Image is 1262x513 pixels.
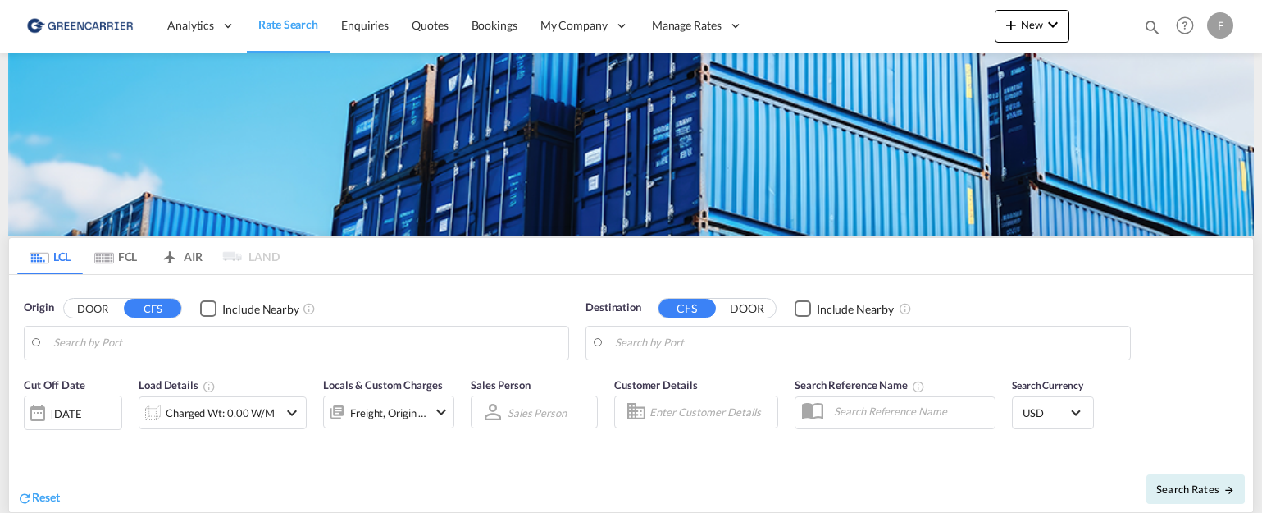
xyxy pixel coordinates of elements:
[658,299,716,318] button: CFS
[139,378,216,392] span: Load Details
[323,378,443,392] span: Locals & Custom Charges
[412,18,448,32] span: Quotes
[17,491,32,506] md-icon: icon-refresh
[1207,12,1233,39] div: F
[166,401,275,424] div: Charged Wt: 0.00 W/M
[24,396,122,430] div: [DATE]
[160,247,180,259] md-icon: icon-airplane
[1156,483,1235,496] span: Search Rates
[995,10,1069,43] button: icon-plus 400-fgNewicon-chevron-down
[1012,379,1083,392] span: Search Currency
[540,17,608,34] span: My Company
[167,17,214,34] span: Analytics
[139,396,307,429] div: Charged Wt: 0.00 W/Micon-chevron-down
[222,301,299,318] div: Include Nearby
[350,401,427,424] div: Freight Origin Destination
[303,302,316,315] md-icon: Unchecked: Ignores neighbouring ports when fetching rates.Checked : Includes neighbouring ports w...
[83,238,148,274] md-tab-item: FCL
[652,17,722,34] span: Manage Rates
[32,490,60,504] span: Reset
[341,18,389,32] span: Enquiries
[1043,15,1063,34] md-icon: icon-chevron-down
[471,378,531,392] span: Sales Person
[1001,15,1021,34] md-icon: icon-plus 400-fg
[1146,474,1245,504] button: Search Ratesicon-arrow-right
[200,300,299,317] md-checkbox: Checkbox No Ink
[64,299,121,318] button: DOOR
[9,275,1253,512] div: Origin DOOR CFS Checkbox No InkUnchecked: Ignores neighbouring ports when fetching rates.Checked ...
[585,300,641,316] span: Destination
[718,299,776,318] button: DOOR
[826,399,995,424] input: Search Reference Name
[24,378,85,392] span: Cut Off Date
[614,378,697,392] span: Customer Details
[1223,484,1235,496] md-icon: icon-arrow-right
[203,380,216,393] md-icon: Chargeable Weight
[795,300,894,317] md-checkbox: Checkbox No Ink
[51,406,84,421] div: [DATE]
[431,402,451,422] md-icon: icon-chevron-down
[24,428,36,451] md-datepicker: Select
[258,17,318,31] span: Rate Search
[912,380,925,393] md-icon: Your search will be saved by the below given name
[899,302,912,315] md-icon: Unchecked: Ignores neighbouring ports when fetching rates.Checked : Includes neighbouring ports w...
[124,299,181,318] button: CFS
[323,396,454,428] div: Freight Origin Destinationicon-chevron-down
[17,238,83,274] md-tab-item: LCL
[8,53,1254,236] img: GreenCarrierFCL_LCL.png
[1023,405,1068,420] span: USD
[1171,11,1199,39] span: Help
[795,378,925,392] span: Search Reference Name
[53,331,560,355] input: Search by Port
[24,300,53,316] span: Origin
[649,400,772,424] input: Enter Customer Details
[472,18,517,32] span: Bookings
[1001,18,1063,31] span: New
[282,403,302,423] md-icon: icon-chevron-down
[25,7,135,44] img: 609dfd708afe11efa14177256b0082fb.png
[817,301,894,318] div: Include Nearby
[1021,401,1085,424] md-select: Select Currency: $ USDUnited States Dollar
[506,401,568,424] md-select: Sales Person
[1171,11,1207,41] div: Help
[17,489,60,507] div: icon-refreshReset
[17,238,280,274] md-pagination-wrapper: Use the left and right arrow keys to navigate between tabs
[1143,18,1161,43] div: icon-magnify
[615,331,1122,355] input: Search by Port
[1143,18,1161,36] md-icon: icon-magnify
[148,238,214,274] md-tab-item: AIR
